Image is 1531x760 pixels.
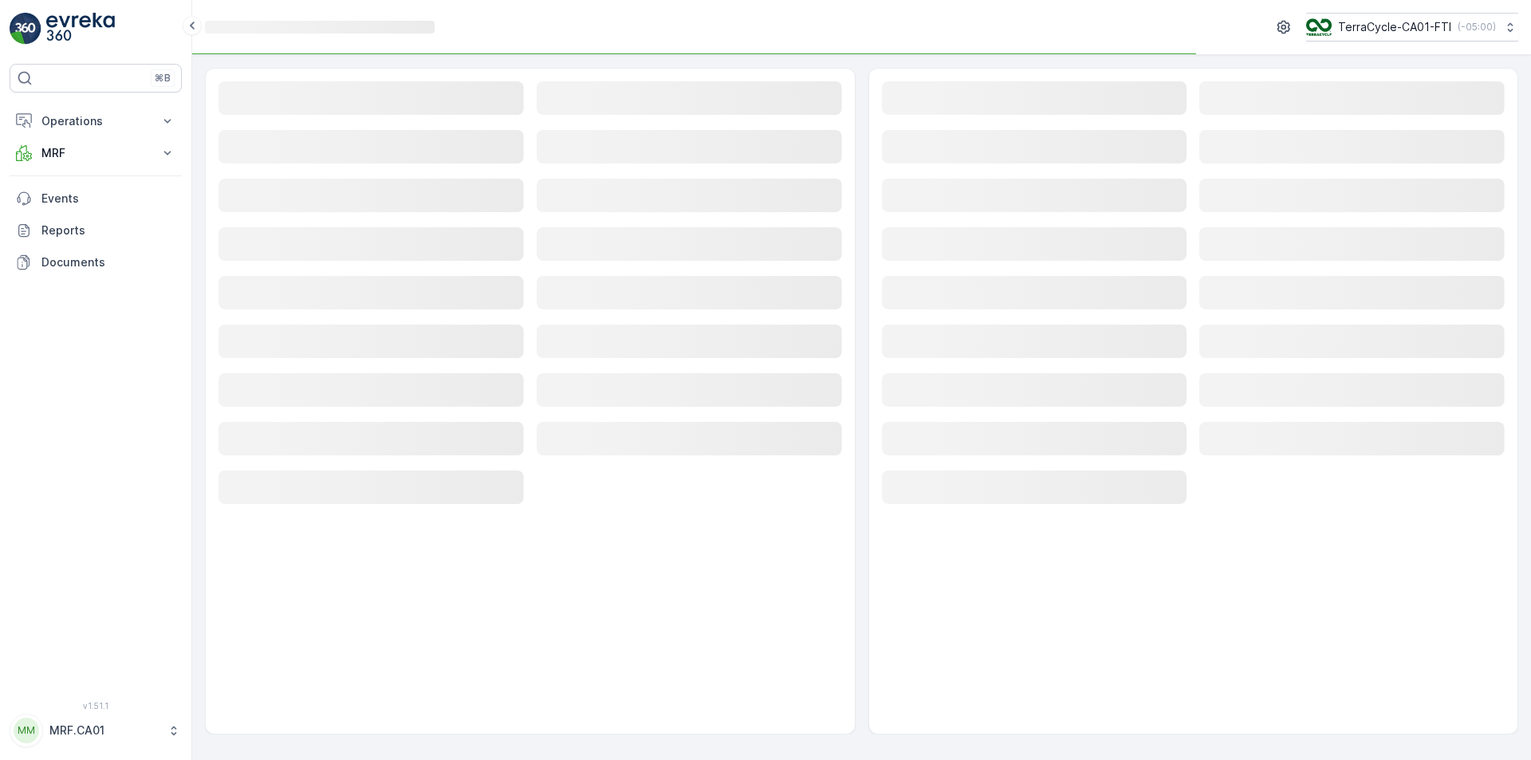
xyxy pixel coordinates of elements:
p: MRF [41,145,150,161]
a: Events [10,183,182,215]
p: ⌘B [155,72,171,85]
p: TerraCycle-CA01-FTI [1338,19,1451,35]
p: ( -05:00 ) [1458,21,1496,33]
a: Reports [10,215,182,246]
p: MRF.CA01 [49,723,159,738]
p: Events [41,191,175,207]
a: Documents [10,246,182,278]
span: v 1.51.1 [10,701,182,711]
img: logo_light-DOdMpM7g.png [46,13,115,45]
img: logo [10,13,41,45]
p: Documents [41,254,175,270]
button: TerraCycle-CA01-FTI(-05:00) [1306,13,1518,41]
button: MMMRF.CA01 [10,714,182,747]
div: MM [14,718,39,743]
button: Operations [10,105,182,137]
img: TC_BVHiTW6.png [1306,18,1332,36]
p: Operations [41,113,150,129]
p: Reports [41,222,175,238]
button: MRF [10,137,182,169]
